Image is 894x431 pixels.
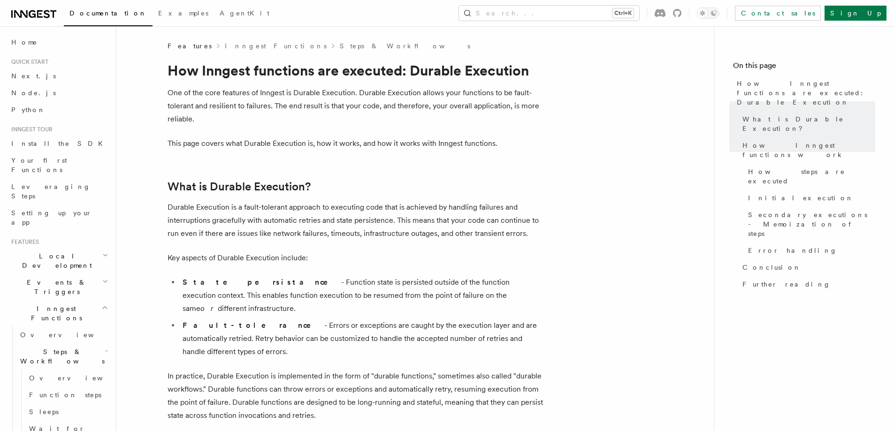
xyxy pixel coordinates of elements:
p: Key aspects of Durable Execution include: [168,251,543,265]
a: Home [8,34,110,51]
li: - Function state is persisted outside of the function execution context. This enables function ex... [180,276,543,315]
em: or [200,304,218,313]
a: Setting up your app [8,204,110,231]
h1: How Inngest functions are executed: Durable Execution [168,62,543,79]
button: Inngest Functions [8,300,110,326]
button: Events & Triggers [8,274,110,300]
a: How Inngest functions work [739,137,875,163]
a: How steps are executed [744,163,875,189]
a: Further reading [739,276,875,293]
a: Conclusion [739,259,875,276]
span: Secondary executions - Memoization of steps [748,210,875,238]
a: Function steps [25,386,110,403]
a: Contact sales [735,6,821,21]
span: Python [11,106,46,113]
a: Next.js [8,68,110,84]
span: Initial execution [748,193,854,203]
a: Inngest Functions [225,41,327,51]
span: Events & Triggers [8,278,102,296]
span: Inngest Functions [8,304,101,323]
strong: Fault-tolerance [183,321,324,330]
span: Local Development [8,251,102,270]
span: Steps & Workflows [16,347,105,366]
p: Durable Execution is a fault-tolerant approach to executing code that is achieved by handling fai... [168,201,543,240]
a: AgentKit [214,3,275,25]
span: Your first Functions [11,157,67,174]
a: Leveraging Steps [8,178,110,204]
span: Leveraging Steps [11,183,91,200]
span: How Inngest functions work [742,141,875,159]
a: Error handling [744,242,875,259]
kbd: Ctrl+K [612,8,634,18]
a: Secondary executions - Memoization of steps [744,206,875,242]
span: Sleeps [29,408,59,416]
a: Sign Up [825,6,886,21]
li: - Errors or exceptions are caught by the execution layer and are automatically retried. Retry beh... [180,319,543,358]
a: What is Durable Execution? [739,111,875,137]
span: Features [168,41,212,51]
span: Home [11,38,38,47]
a: Overview [16,326,110,343]
a: Overview [25,370,110,386]
span: Overview [20,331,117,339]
span: Documentation [69,9,147,17]
a: Documentation [64,3,153,26]
span: Install the SDK [11,140,108,147]
span: Next.js [11,72,56,80]
p: One of the core features of Inngest is Durable Execution. Durable Execution allows your functions... [168,86,543,126]
span: Inngest tour [8,126,53,133]
a: Examples [153,3,214,25]
button: Local Development [8,248,110,274]
span: Node.js [11,89,56,97]
a: What is Durable Execution? [168,180,311,193]
span: How Inngest functions are executed: Durable Execution [737,79,875,107]
a: Your first Functions [8,152,110,178]
a: Steps & Workflows [340,41,470,51]
span: Quick start [8,58,48,66]
span: Features [8,238,39,246]
a: Install the SDK [8,135,110,152]
button: Search...Ctrl+K [459,6,639,21]
span: How steps are executed [748,167,875,186]
button: Toggle dark mode [697,8,719,19]
a: Sleeps [25,403,110,420]
span: Overview [29,374,126,382]
a: Python [8,101,110,118]
span: Further reading [742,280,831,289]
h4: On this page [733,60,875,75]
button: Steps & Workflows [16,343,110,370]
p: This page covers what Durable Execution is, how it works, and how it works with Inngest functions. [168,137,543,150]
span: Examples [158,9,208,17]
span: What is Durable Execution? [742,114,875,133]
span: Error handling [748,246,837,255]
strong: State persistance [183,278,341,287]
span: Setting up your app [11,209,92,226]
span: AgentKit [220,9,269,17]
p: In practice, Durable Execution is implemented in the form of "durable functions," sometimes also ... [168,370,543,422]
a: How Inngest functions are executed: Durable Execution [733,75,875,111]
a: Initial execution [744,189,875,206]
span: Conclusion [742,263,801,272]
span: Function steps [29,391,101,399]
a: Node.js [8,84,110,101]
